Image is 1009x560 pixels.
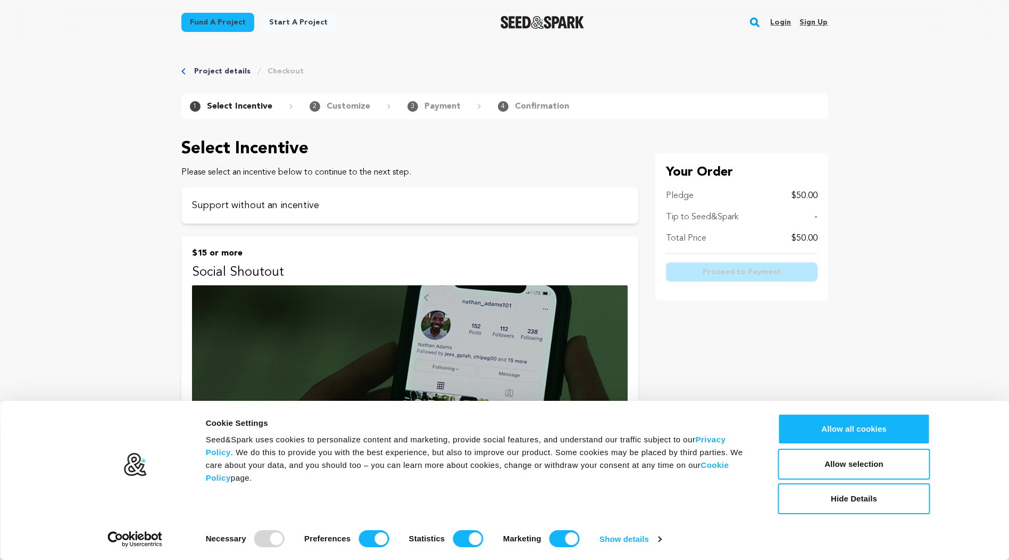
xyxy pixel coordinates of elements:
[778,449,930,480] button: Allow selection
[181,66,828,77] div: Breadcrumb
[192,285,628,522] img: incentive
[310,101,320,112] span: 2
[192,264,628,281] p: Social Shoutout
[261,13,336,32] a: Start a project
[181,136,638,162] p: Select Incentive
[88,531,181,547] a: Usercentrics Cookiebot - opens in a new window
[190,101,201,112] span: 1
[207,100,272,113] p: Select Incentive
[501,16,584,29] img: Seed&Spark Logo Dark Mode
[194,66,251,77] a: Project details
[206,433,754,484] div: Seed&Spark uses cookies to personalize content and marketing, provide social features, and unders...
[424,100,461,113] p: Payment
[814,211,818,224] p: -
[501,16,584,29] a: Seed&Spark Homepage
[181,166,638,179] p: Please select an incentive below to continue to the next step.
[407,101,418,112] span: 3
[503,534,541,543] strong: Marketing
[703,267,781,277] span: Proceed to Payment
[666,211,738,224] p: Tip to Seed&Spark
[666,262,818,282] button: Proceed to Payment
[192,247,628,260] p: $15 or more
[206,534,246,543] strong: Necessary
[599,531,661,547] a: Show details
[791,190,818,202] p: $50.00
[181,13,254,32] a: Fund a project
[304,534,351,543] strong: Preferences
[498,101,508,112] span: 4
[770,14,791,31] a: Login
[409,534,445,543] strong: Statistics
[181,236,638,554] button: $15 or more Social Shoutout Receive a personalized shoutout on our social media.
[778,483,930,514] button: Hide Details
[205,526,206,526] legend: Consent Selection
[799,14,828,31] a: Sign up
[666,164,818,181] p: Your Order
[778,414,930,444] button: Allow all cookies
[515,100,569,113] p: Confirmation
[268,66,304,77] a: Checkout
[666,232,706,245] p: Total Price
[192,198,628,213] p: Support without an incentive
[206,417,754,430] div: Cookie Settings
[791,232,818,245] p: $50.00
[327,100,370,113] p: Customize
[123,452,147,477] img: logo
[666,190,694,202] p: Pledge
